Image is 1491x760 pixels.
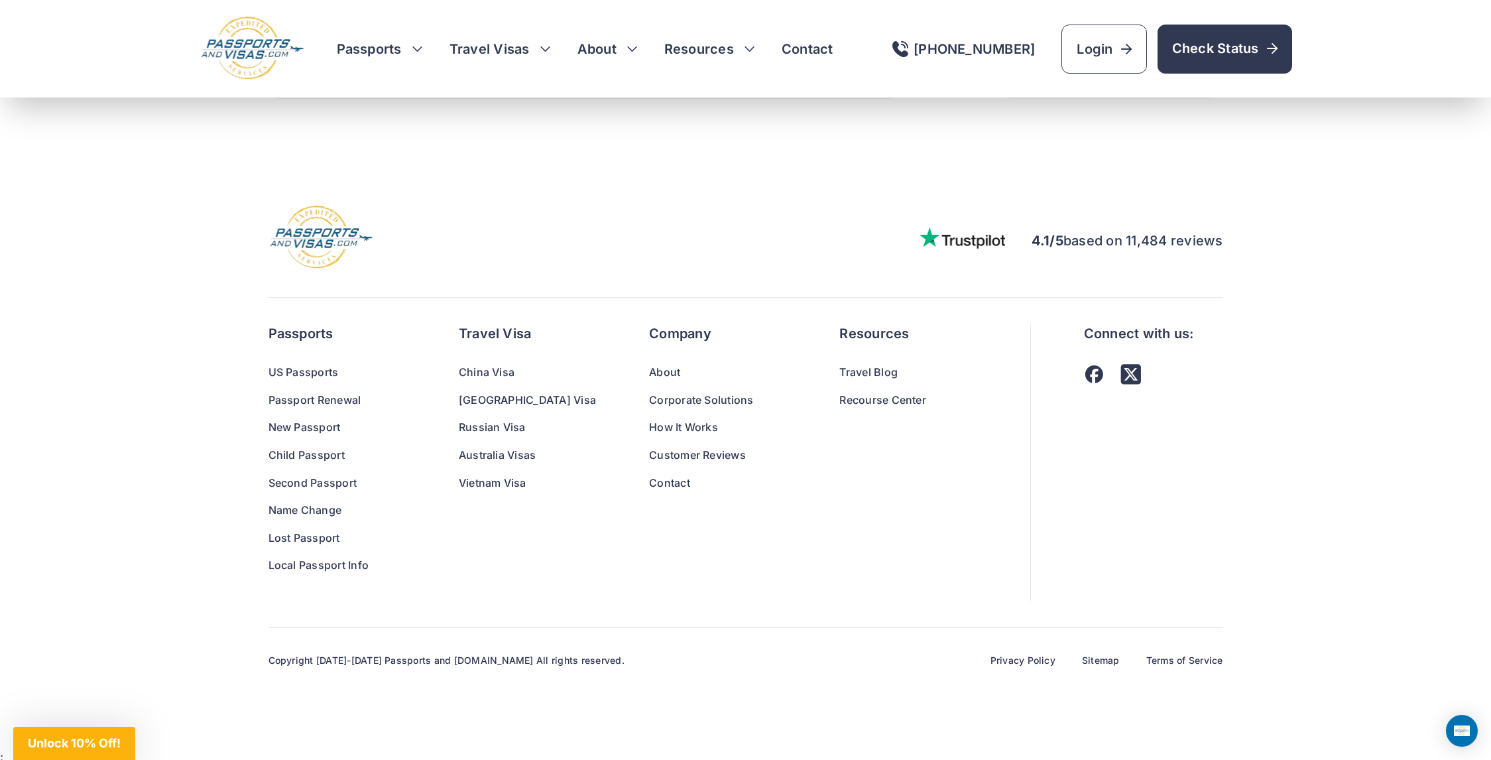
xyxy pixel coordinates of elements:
[268,655,625,666] p: Copyright [DATE]-[DATE] Passports and [DOMAIN_NAME] All rights reserved.
[1146,655,1223,666] a: Terms of Service
[664,40,755,58] h3: Resources
[459,419,596,436] a: Russian Visa
[577,40,617,58] a: About
[268,364,406,381] a: US Passports
[892,41,1035,57] a: [PHONE_NUMBER]
[28,736,121,750] span: Unlock 10% Off!
[459,324,596,343] h5: Travel Visa
[459,447,596,464] a: Australia Visas
[649,324,786,343] h5: Company
[990,655,1055,666] a: Privacy Policy
[268,392,406,409] a: Passport Renewal
[782,40,833,58] a: Contact
[649,419,786,436] a: How It Works
[268,475,406,492] a: Second Passport
[13,727,135,760] div: Unlock 10% Off!
[268,324,406,343] h5: Passports
[1158,25,1292,74] a: Check Status
[268,447,406,464] a: Child Passport
[459,364,596,381] a: China Visa
[268,205,374,271] img: Logo
[1446,715,1478,747] div: Open Intercom Messenger
[268,502,406,519] a: Name Change
[649,475,786,492] a: Contact
[1084,324,1194,343] h5: Connect with us:
[1082,655,1120,666] a: Sitemap
[919,227,1005,249] img: Trustpilot
[449,40,551,58] h3: Travel Visas
[1077,40,1131,58] span: Login
[459,392,596,409] a: [GEOGRAPHIC_DATA] Visa
[839,324,977,343] h5: Resources
[1172,39,1278,58] span: Check Status
[1032,230,1223,251] p: based on 11,484 reviews
[337,40,423,58] h3: Passports
[1032,233,1063,249] strong: 4.1/5
[268,419,406,436] a: New Passport
[649,364,786,381] a: About
[200,16,305,82] img: Logo
[649,447,786,464] a: Customer Reviews
[268,557,406,574] a: Local Passport Info
[459,475,596,492] a: Vietnam Visa
[268,530,406,547] a: Lost Passport
[839,364,977,381] a: Travel Blog
[1061,25,1146,74] a: Login
[839,392,977,409] a: Recourse Center
[649,392,786,409] a: Corporate Solutions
